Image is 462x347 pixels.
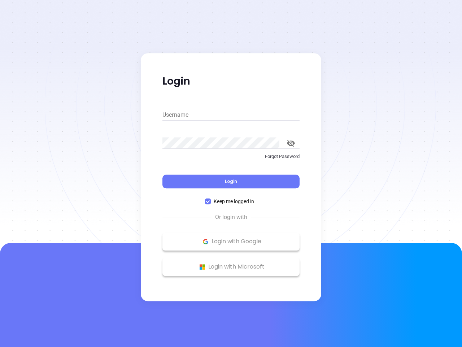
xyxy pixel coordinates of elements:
button: toggle password visibility [282,134,300,152]
img: Microsoft Logo [198,262,207,271]
p: Forgot Password [162,153,300,160]
p: Login with Google [166,236,296,247]
span: Or login with [212,213,251,222]
span: Keep me logged in [211,197,257,205]
img: Google Logo [201,237,210,246]
button: Google Logo Login with Google [162,232,300,250]
a: Forgot Password [162,153,300,166]
span: Login [225,178,237,184]
p: Login [162,75,300,88]
button: Microsoft Logo Login with Microsoft [162,258,300,276]
p: Login with Microsoft [166,261,296,272]
button: Login [162,175,300,188]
